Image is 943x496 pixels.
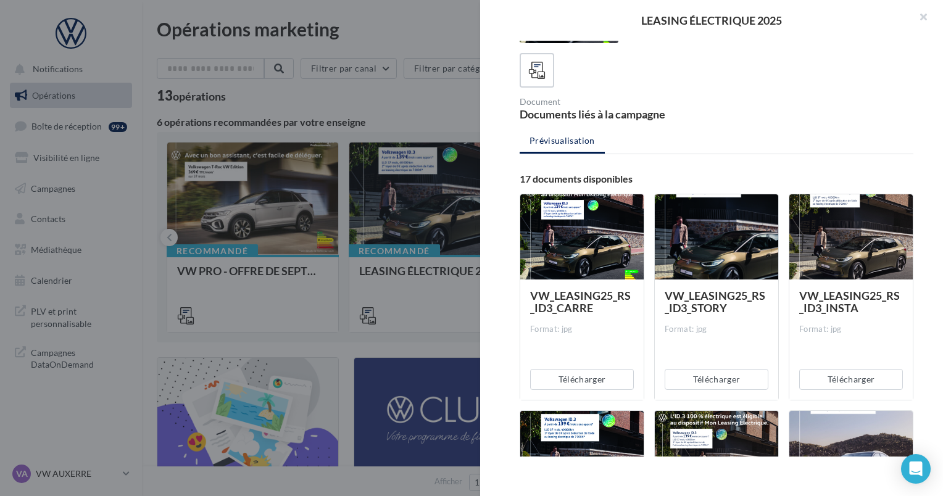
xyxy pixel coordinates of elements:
div: LEASING ÉLECTRIQUE 2025 [500,15,923,26]
div: Format: jpg [530,324,634,335]
div: Format: jpg [665,324,768,335]
button: Télécharger [799,369,903,390]
div: 17 documents disponibles [520,174,913,184]
button: Télécharger [665,369,768,390]
div: Open Intercom Messenger [901,454,931,484]
div: Document [520,97,712,106]
span: VW_LEASING25_RS_ID3_STORY [665,289,765,315]
button: Télécharger [530,369,634,390]
span: VW_LEASING25_RS_ID3_INSTA [799,289,900,315]
span: VW_LEASING25_RS_ID3_CARRE [530,289,631,315]
div: Documents liés à la campagne [520,109,712,120]
div: Format: jpg [799,324,903,335]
